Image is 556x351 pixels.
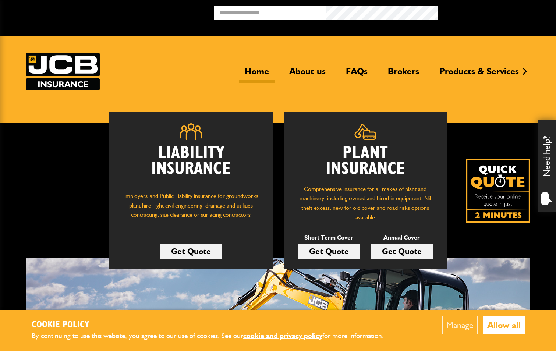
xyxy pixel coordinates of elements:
[382,66,425,83] a: Brokers
[371,233,433,242] p: Annual Cover
[538,120,556,212] div: Need help?
[340,66,373,83] a: FAQs
[466,159,530,223] a: Get your insurance quote isn just 2-minutes
[295,145,436,177] h2: Plant Insurance
[120,191,262,227] p: Employers' and Public Liability insurance for groundworks, plant hire, light civil engineering, d...
[160,244,222,259] a: Get Quote
[284,66,331,83] a: About us
[32,319,396,331] h2: Cookie Policy
[371,244,433,259] a: Get Quote
[239,66,275,83] a: Home
[243,331,322,340] a: cookie and privacy policy
[120,145,262,184] h2: Liability Insurance
[32,330,396,342] p: By continuing to use this website, you agree to our use of cookies. See our for more information.
[26,53,100,90] img: JCB Insurance Services logo
[438,6,550,17] button: Broker Login
[434,66,524,83] a: Products & Services
[26,53,100,90] a: JCB Insurance Services
[295,184,436,222] p: Comprehensive insurance for all makes of plant and machinery, including owned and hired in equipm...
[466,159,530,223] img: Quick Quote
[483,316,525,334] button: Allow all
[298,233,360,242] p: Short Term Cover
[442,316,478,334] button: Manage
[298,244,360,259] a: Get Quote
